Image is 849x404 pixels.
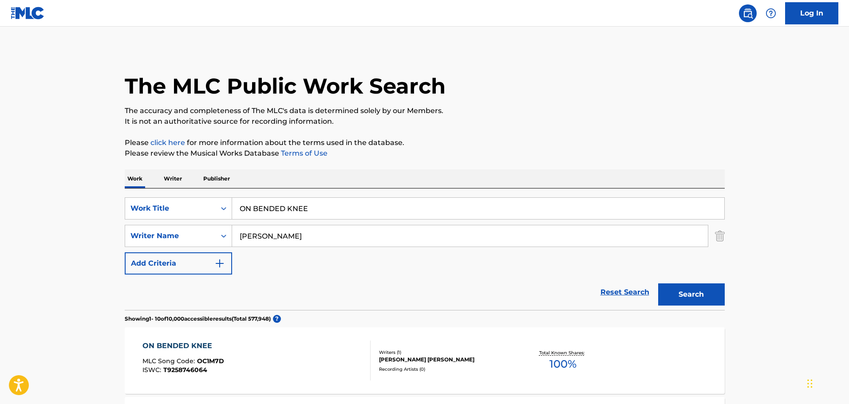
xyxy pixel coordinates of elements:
[785,2,838,24] a: Log In
[197,357,224,365] span: OC1M7D
[539,349,587,356] p: Total Known Shares:
[658,283,725,306] button: Search
[150,138,185,147] a: click here
[762,4,780,22] div: Help
[766,8,776,19] img: help
[125,148,725,159] p: Please review the Musical Works Database
[125,169,145,188] p: Work
[549,356,577,372] span: 100 %
[161,169,185,188] p: Writer
[742,8,753,19] img: search
[201,169,233,188] p: Publisher
[142,366,163,374] span: ISWC :
[279,149,328,157] a: Terms of Use
[807,370,813,397] div: Drag
[125,315,271,323] p: Showing 1 - 10 of 10,000 accessible results (Total 577,948 )
[214,258,225,269] img: 9d2ae6d4665cec9f34b9.svg
[142,341,224,351] div: ON BENDED KNEE
[125,73,446,99] h1: The MLC Public Work Search
[379,349,513,356] div: Writers ( 1 )
[130,203,210,214] div: Work Title
[379,366,513,373] div: Recording Artists ( 0 )
[125,252,232,275] button: Add Criteria
[130,231,210,241] div: Writer Name
[739,4,757,22] a: Public Search
[125,137,725,148] p: Please for more information about the terms used in the database.
[125,197,725,310] form: Search Form
[596,282,654,302] a: Reset Search
[142,357,197,365] span: MLC Song Code :
[125,327,725,394] a: ON BENDED KNEEMLC Song Code:OC1M7DISWC:T9258746064Writers (1)[PERSON_NAME] [PERSON_NAME]Recording...
[11,7,45,20] img: MLC Logo
[125,116,725,127] p: It is not an authoritative source for recording information.
[715,225,725,247] img: Delete Criterion
[805,361,849,404] iframe: Chat Widget
[273,315,281,323] span: ?
[163,366,207,374] span: T9258746064
[125,106,725,116] p: The accuracy and completeness of The MLC's data is determined solely by our Members.
[379,356,513,364] div: [PERSON_NAME] [PERSON_NAME]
